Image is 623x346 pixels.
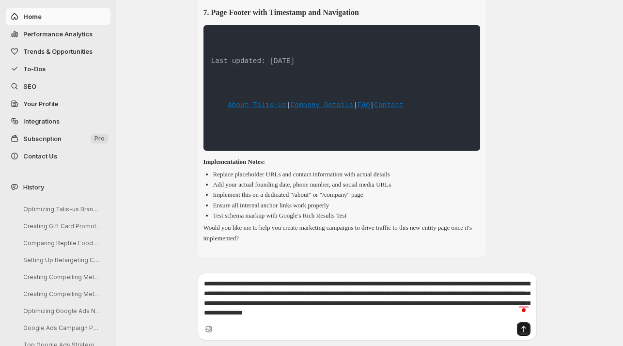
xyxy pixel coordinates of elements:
[23,13,42,20] span: Home
[16,303,108,318] button: Optimizing Google Ads Negative Keywords
[16,286,108,301] button: Creating Compelling Meta Ad Creatives
[23,65,46,73] span: To-Dos
[23,135,62,142] span: Subscription
[6,25,110,43] button: Performance Analytics
[204,324,214,334] button: Upload image
[203,6,480,19] h3: 7. Page Footer with Timestamp and Navigation
[203,222,480,244] p: Would you like me to help you create marketing campaigns to drive traffic to this new entity page...
[23,117,60,125] span: Integrations
[16,202,108,217] button: Optimizing Talis-us Brand Entity Page
[23,30,93,38] span: Performance Analytics
[6,43,110,60] button: Trends & Opportunities
[6,78,110,95] a: SEO
[16,269,108,284] button: Creating Compelling Meta Ads Creatives
[23,100,58,108] span: Your Profile
[6,95,110,112] a: Your Profile
[374,101,403,109] a: Contact
[358,101,370,109] a: FAQ
[203,158,265,165] strong: Implementation Notes:
[23,47,93,55] span: Trends & Opportunities
[213,191,363,198] p: Implement this on a dedicated "/about" or "/company" page
[94,135,105,142] span: Pro
[23,152,57,160] span: Contact Us
[228,101,286,109] a: About Talis-us
[213,212,347,219] p: Test schema markup with Google's Rich Results Test
[213,171,390,178] p: Replace placeholder URLs and contact information with actual details
[16,320,108,335] button: Google Ads Campaign Performance Analysis
[6,147,110,165] button: Contact Us
[16,219,108,234] button: Creating Gift Card Promotions
[6,8,110,25] button: Home
[23,82,36,90] span: SEO
[291,101,354,109] a: Company Details
[6,112,110,130] a: Integrations
[211,90,472,121] nav: | | |
[16,236,108,251] button: Comparing Reptile Food Vendors: Quality & Delivery
[517,322,530,336] button: Send message
[16,252,108,267] button: Setting Up Retargeting Campaigns
[213,181,391,188] p: Add your actual founding date, phone number, and social media URLs
[6,60,110,78] button: To-Dos
[23,182,44,192] span: History
[6,130,110,147] button: Subscription
[204,279,530,318] textarea: To enrich screen reader interactions, please activate Accessibility in Grammarly extension settings
[211,56,472,67] p: Last updated: [DATE]
[213,202,329,209] p: Ensure all internal anchor links work properly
